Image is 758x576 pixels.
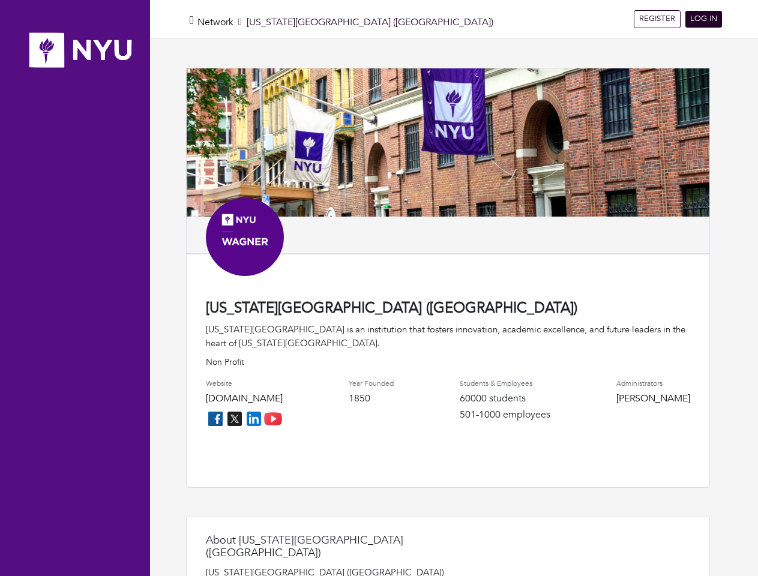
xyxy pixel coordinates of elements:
[349,393,394,404] h4: 1850
[206,534,446,560] h4: About [US_STATE][GEOGRAPHIC_DATA] ([GEOGRAPHIC_DATA])
[206,300,690,317] h4: [US_STATE][GEOGRAPHIC_DATA] ([GEOGRAPHIC_DATA])
[197,17,493,28] h5: [US_STATE][GEOGRAPHIC_DATA] ([GEOGRAPHIC_DATA])
[460,409,550,421] h4: 501-1000 employees
[206,379,283,388] h4: Website
[206,392,283,405] a: [DOMAIN_NAME]
[244,409,263,428] img: linkedin_icon-84db3ca265f4ac0988026744a78baded5d6ee8239146f80404fb69c9eee6e8e7.png
[349,379,394,388] h4: Year Founded
[263,409,283,428] img: youtube_icon-fc3c61c8c22f3cdcae68f2f17984f5f016928f0ca0694dd5da90beefb88aa45e.png
[634,10,681,28] a: REGISTER
[225,409,244,428] img: twitter_icon-7d0bafdc4ccc1285aa2013833b377ca91d92330db209b8298ca96278571368c9.png
[616,392,690,405] a: [PERSON_NAME]
[206,409,225,428] img: facebook_icon-256f8dfc8812ddc1b8eade64b8eafd8a868ed32f90a8d2bb44f507e1979dbc24.png
[197,16,233,29] a: Network
[206,356,690,368] p: Non Profit
[460,393,550,404] h4: 60000 students
[206,198,284,276] img: Social%20Media%20Avatar_Wagner.png
[12,21,138,78] img: nyu_logo.png
[460,379,550,388] h4: Students & Employees
[616,379,690,388] h4: Administrators
[685,11,722,28] a: LOG IN
[206,323,690,350] div: [US_STATE][GEOGRAPHIC_DATA] is an institution that fosters innovation, academic excellence, and f...
[187,68,709,217] img: NYUBanner.png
